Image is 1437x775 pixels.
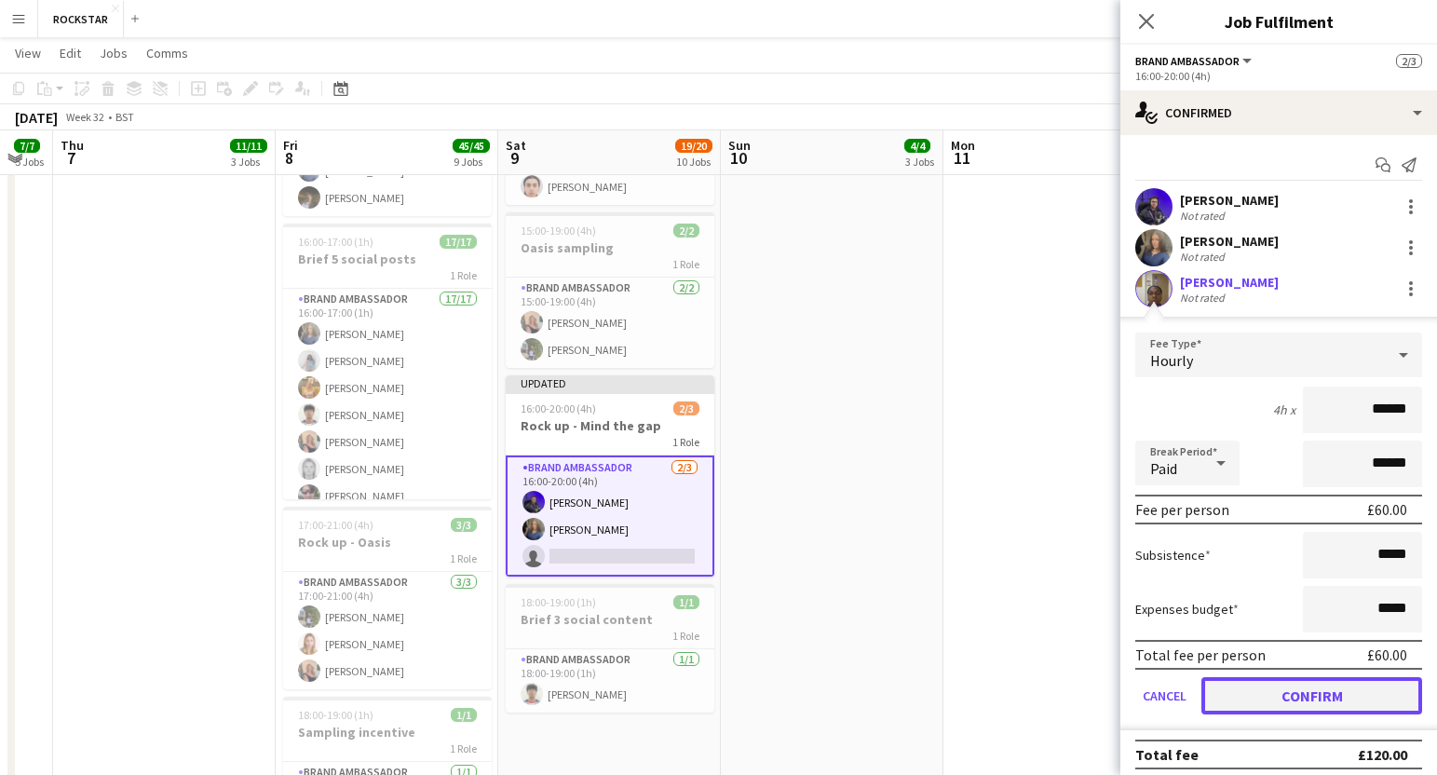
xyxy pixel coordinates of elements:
[283,724,492,741] h3: Sampling incentive
[506,649,714,713] app-card-role: Brand Ambassador1/118:00-19:00 (1h)[PERSON_NAME]
[1180,192,1279,209] div: [PERSON_NAME]
[1135,54,1254,68] button: Brand Ambassador
[440,235,477,249] span: 17/17
[675,139,712,153] span: 19/20
[1358,745,1407,764] div: £120.00
[1150,459,1177,478] span: Paid
[1367,500,1407,519] div: £60.00
[1135,745,1199,764] div: Total fee
[60,45,81,61] span: Edit
[673,595,699,609] span: 1/1
[1180,209,1228,223] div: Not rated
[1135,646,1266,664] div: Total fee per person
[905,155,934,169] div: 3 Jobs
[1135,601,1239,618] label: Expenses budget
[503,147,526,169] span: 9
[672,257,699,271] span: 1 Role
[521,401,596,415] span: 16:00-20:00 (4h)
[1367,646,1407,664] div: £60.00
[283,572,492,689] app-card-role: Brand Ambassador3/317:00-21:00 (4h)[PERSON_NAME][PERSON_NAME][PERSON_NAME]
[52,41,88,65] a: Edit
[676,155,712,169] div: 10 Jobs
[451,518,477,532] span: 3/3
[521,224,596,238] span: 15:00-19:00 (4h)
[1120,90,1437,135] div: Confirmed
[1150,351,1193,370] span: Hourly
[1180,250,1228,264] div: Not rated
[92,41,135,65] a: Jobs
[1135,500,1229,519] div: Fee per person
[100,45,128,61] span: Jobs
[521,595,596,609] span: 18:00-19:00 (1h)
[1135,677,1194,714] button: Cancel
[1120,9,1437,34] h3: Job Fulfilment
[139,41,196,65] a: Comms
[673,224,699,238] span: 2/2
[450,268,477,282] span: 1 Role
[904,139,930,153] span: 4/4
[672,629,699,643] span: 1 Role
[951,137,975,154] span: Mon
[728,137,751,154] span: Sun
[506,611,714,628] h3: Brief 3 social content
[948,147,975,169] span: 11
[673,401,699,415] span: 2/3
[14,139,40,153] span: 7/7
[506,375,714,390] div: Updated
[283,534,492,551] h3: Rock up - Oasis
[506,375,714,577] app-job-card: Updated16:00-20:00 (4h)2/3Rock up - Mind the gap1 RoleBrand Ambassador2/316:00-20:00 (4h)[PERSON_...
[506,278,714,368] app-card-role: Brand Ambassador2/215:00-19:00 (4h)[PERSON_NAME][PERSON_NAME]
[725,147,751,169] span: 10
[1273,401,1295,418] div: 4h x
[454,155,489,169] div: 9 Jobs
[1180,291,1228,305] div: Not rated
[298,708,373,722] span: 18:00-19:00 (1h)
[283,251,492,267] h3: Brief 5 social posts
[115,110,134,124] div: BST
[61,110,108,124] span: Week 32
[1201,677,1422,714] button: Confirm
[298,518,373,532] span: 17:00-21:00 (4h)
[61,137,84,154] span: Thu
[1180,233,1279,250] div: [PERSON_NAME]
[146,45,188,61] span: Comms
[506,239,714,256] h3: Oasis sampling
[283,507,492,689] app-job-card: 17:00-21:00 (4h)3/3Rock up - Oasis1 RoleBrand Ambassador3/317:00-21:00 (4h)[PERSON_NAME][PERSON_N...
[15,45,41,61] span: View
[298,235,373,249] span: 16:00-17:00 (1h)
[450,551,477,565] span: 1 Role
[283,224,492,499] app-job-card: 16:00-17:00 (1h)17/17Brief 5 social posts1 RoleBrand Ambassador17/1716:00-17:00 (1h)[PERSON_NAME]...
[231,155,266,169] div: 3 Jobs
[672,435,699,449] span: 1 Role
[280,147,298,169] span: 8
[15,108,58,127] div: [DATE]
[15,155,44,169] div: 5 Jobs
[38,1,124,37] button: ROCKSTAR
[1180,274,1279,291] div: [PERSON_NAME]
[450,741,477,755] span: 1 Role
[453,139,490,153] span: 45/45
[58,147,84,169] span: 7
[7,41,48,65] a: View
[283,137,298,154] span: Fri
[506,212,714,368] app-job-card: 15:00-19:00 (4h)2/2Oasis sampling1 RoleBrand Ambassador2/215:00-19:00 (4h)[PERSON_NAME][PERSON_NAME]
[506,584,714,713] app-job-card: 18:00-19:00 (1h)1/1Brief 3 social content1 RoleBrand Ambassador1/118:00-19:00 (1h)[PERSON_NAME]
[1396,54,1422,68] span: 2/3
[506,137,526,154] span: Sat
[230,139,267,153] span: 11/11
[506,417,714,434] h3: Rock up - Mind the gap
[1135,547,1211,564] label: Subsistence
[1135,54,1240,68] span: Brand Ambassador
[1135,69,1422,83] div: 16:00-20:00 (4h)
[451,708,477,722] span: 1/1
[506,455,714,577] app-card-role: Brand Ambassador2/316:00-20:00 (4h)[PERSON_NAME][PERSON_NAME]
